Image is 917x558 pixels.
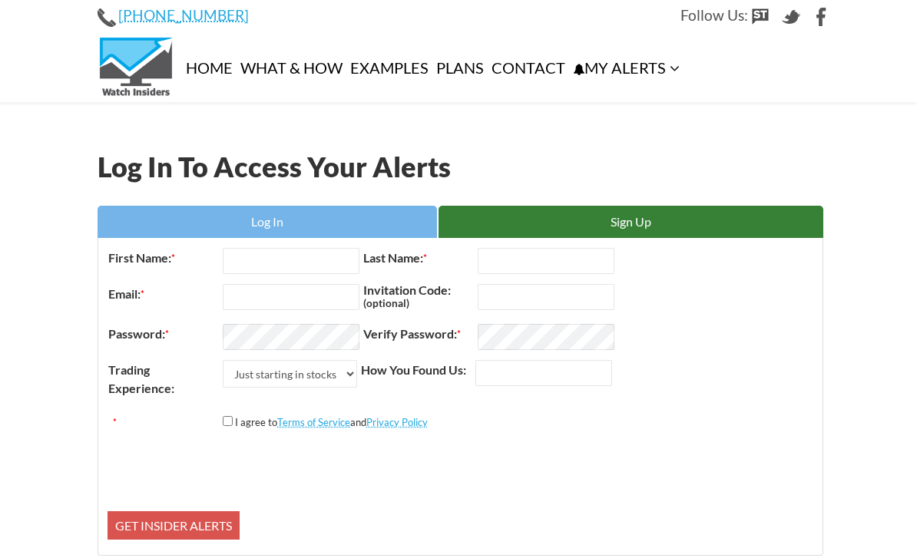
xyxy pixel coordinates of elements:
label: Invitation Code: [362,284,478,310]
label: How You Found Us: [360,360,475,380]
a: Privacy Policy [366,416,428,428]
input: Get Insider Alerts [108,511,240,540]
img: StockTwits [751,8,770,26]
label: Email: [108,284,223,304]
a: My Alerts [569,33,684,103]
img: Twitter [782,8,800,26]
h1: Log In To Access Your Alerts [98,152,823,183]
label: Last Name: [362,248,478,268]
a: Plans [432,33,488,102]
span: Follow Us: [680,6,748,24]
label: I agree to and [235,416,428,428]
a: Examples [346,33,432,102]
a: Contact [488,33,569,102]
iframe: reCAPTCHA [223,444,456,504]
a: Terms of Service [277,416,350,428]
label: Trading Experience: [108,360,223,398]
label: Verify Password: [362,324,478,344]
span: Log In [251,214,283,229]
span: Sign Up [611,214,651,229]
a: [PHONE_NUMBER] [118,6,249,24]
label: First Name: [108,248,223,268]
a: What & How [237,33,346,102]
a: Home [182,33,237,102]
img: Facebook [813,8,831,26]
small: (optional) [363,297,409,309]
label: Password: [108,324,223,344]
img: Phone [98,8,116,27]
